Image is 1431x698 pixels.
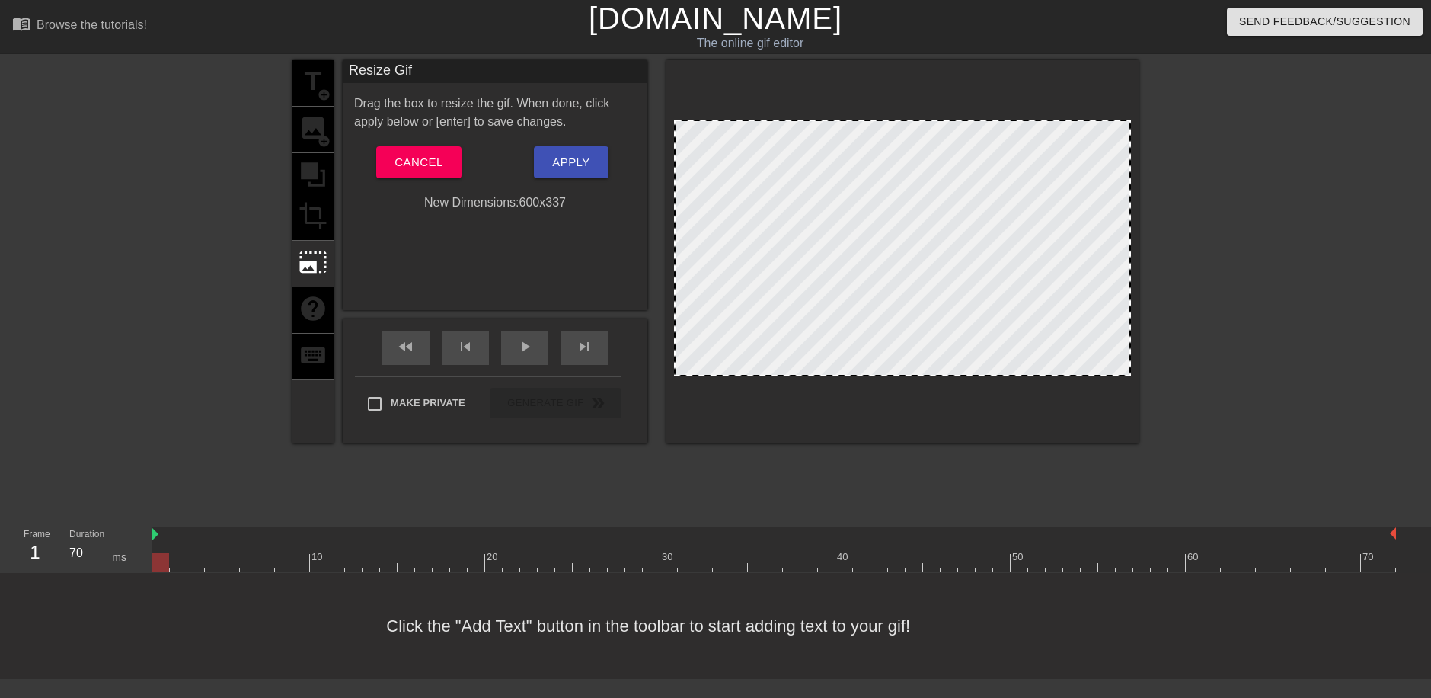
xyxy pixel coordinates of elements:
[1390,527,1396,540] img: bound-end.png
[376,146,461,178] button: Cancel
[343,94,647,131] div: Drag the box to resize the gif. When done, click apply below or [enter] to save changes.
[397,338,415,356] span: fast_rewind
[12,527,58,572] div: Frame
[343,194,647,212] div: New Dimensions: 600 x 337
[1187,549,1201,565] div: 60
[456,338,474,356] span: skip_previous
[534,146,608,178] button: Apply
[589,2,842,35] a: [DOMAIN_NAME]
[484,34,1015,53] div: The online gif editor
[343,60,647,83] div: Resize Gif
[311,549,325,565] div: 10
[487,549,500,565] div: 20
[552,152,589,172] span: Apply
[12,14,30,33] span: menu_book
[575,338,593,356] span: skip_next
[112,549,126,565] div: ms
[24,539,46,566] div: 1
[837,549,851,565] div: 40
[516,338,534,356] span: play_arrow
[299,248,327,277] span: photo_size_select_large
[12,14,147,38] a: Browse the tutorials!
[662,549,676,565] div: 30
[69,530,104,540] label: Duration
[1012,549,1026,565] div: 50
[1239,12,1410,31] span: Send Feedback/Suggestion
[394,152,442,172] span: Cancel
[391,395,465,411] span: Make Private
[1362,549,1376,565] div: 70
[1227,8,1423,36] button: Send Feedback/Suggestion
[37,18,147,31] div: Browse the tutorials!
